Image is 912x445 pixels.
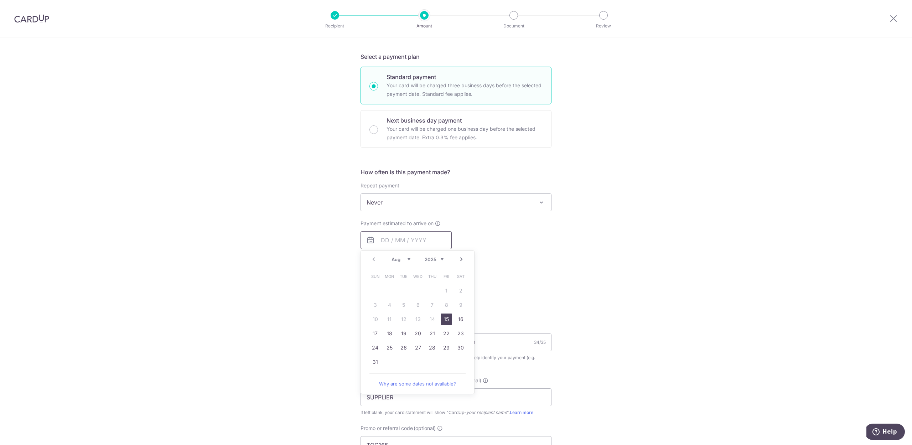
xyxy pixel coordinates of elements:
[398,271,409,282] span: Tuesday
[426,342,438,353] a: 28
[466,410,507,415] i: your recipient name
[361,193,551,211] span: Never
[14,14,49,23] img: CardUp
[412,328,424,339] a: 20
[361,52,551,61] h5: Select a payment plan
[412,271,424,282] span: Wednesday
[398,328,409,339] a: 19
[866,424,905,441] iframe: Opens a widget where you can find more information
[457,255,466,264] a: Next
[455,328,466,339] a: 23
[309,22,361,30] p: Recipient
[361,220,434,227] span: Payment estimated to arrive on
[361,168,551,176] h5: How often is this payment made?
[384,342,395,353] a: 25
[412,342,424,353] a: 27
[441,328,452,339] a: 22
[361,182,399,189] label: Repeat payment
[455,314,466,325] a: 16
[369,356,381,368] a: 31
[361,231,452,249] input: DD / MM / YYYY
[398,342,409,353] a: 26
[441,314,452,325] a: 15
[387,73,543,81] p: Standard payment
[387,116,543,125] p: Next business day payment
[361,409,551,416] div: If left blank, your card statement will show "CardUp- ".
[384,271,395,282] span: Monday
[455,342,466,353] a: 30
[387,81,543,98] p: Your card will be charged three business days before the selected payment date. Standard fee appl...
[361,194,551,211] span: Never
[369,271,381,282] span: Sunday
[441,271,452,282] span: Friday
[455,271,466,282] span: Saturday
[369,377,466,391] a: Why are some dates not available?
[577,22,630,30] p: Review
[534,339,546,346] div: 34/35
[441,342,452,353] a: 29
[369,342,381,353] a: 24
[398,22,451,30] p: Amount
[361,425,413,432] span: Promo or referral code
[426,328,438,339] a: 21
[369,328,381,339] a: 17
[510,410,533,415] a: Learn more
[384,328,395,339] a: 18
[361,388,551,406] input: Example: Rent
[426,271,438,282] span: Thursday
[487,22,540,30] p: Document
[414,425,436,432] span: (optional)
[387,125,543,142] p: Your card will be charged one business day before the selected payment date. Extra 0.3% fee applies.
